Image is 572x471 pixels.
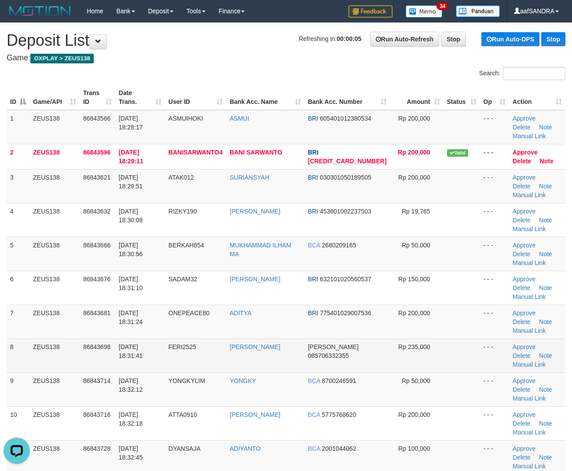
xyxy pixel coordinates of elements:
[29,305,80,339] td: ZEUS138
[539,250,552,258] a: Note
[444,85,480,110] th: Status: activate to sort column ascending
[230,149,282,156] a: BANI SARWANTO
[398,149,430,156] span: Rp 200,000
[513,276,535,283] a: Approve
[83,208,110,215] span: 86843632
[169,174,194,181] span: ATAK012
[7,203,29,237] td: 4
[29,271,80,305] td: ZEUS138
[83,174,110,181] span: 86843621
[513,250,530,258] a: Delete
[513,445,535,452] a: Approve
[83,242,110,249] span: 86843666
[7,372,29,406] td: 9
[513,463,546,470] a: Manual Link
[169,343,196,350] span: FERI2525
[119,343,143,359] span: [DATE] 18:31:41
[230,115,249,122] a: ASMUI
[513,454,530,461] a: Delete
[7,237,29,271] td: 5
[308,115,318,122] span: BRI
[513,293,546,300] a: Manual Link
[540,158,554,165] a: Note
[308,149,319,156] span: BRI
[480,169,510,203] td: - - -
[83,115,110,122] span: 86843566
[322,411,356,418] span: Copy 5775768620 to clipboard
[119,309,143,325] span: [DATE] 18:31:24
[539,386,552,393] a: Note
[230,208,280,215] a: [PERSON_NAME]
[308,445,320,452] span: BCA
[402,377,430,384] span: Rp 50,000
[29,85,80,110] th: Game/API: activate to sort column ascending
[513,429,546,436] a: Manual Link
[7,32,565,49] h1: Deposit List
[169,411,197,418] span: ATTA0910
[480,271,510,305] td: - - -
[308,242,320,249] span: BCA
[119,377,143,393] span: [DATE] 18:32:12
[169,149,223,156] span: BANISARWANTO4
[230,174,269,181] a: SURIANSYAH
[337,35,361,42] strong: 00:00:05
[83,276,110,283] span: 86843676
[115,85,165,110] th: Date Trans.: activate to sort column ascending
[539,318,552,325] a: Note
[29,144,80,169] td: ZEUS138
[29,237,80,271] td: ZEUS138
[503,67,565,80] input: Search:
[169,242,204,249] span: BERKAH854
[29,339,80,372] td: ZEUS138
[539,454,552,461] a: Note
[406,5,443,18] img: Button%20Memo.svg
[119,208,143,224] span: [DATE] 18:30:08
[7,54,565,63] h4: Game:
[513,361,546,368] a: Manual Link
[226,85,304,110] th: Bank Acc. Name: activate to sort column ascending
[398,115,430,122] span: Rp 200,000
[320,115,371,122] span: Copy 605401012380534 to clipboard
[119,174,143,190] span: [DATE] 18:29:51
[513,208,535,215] a: Approve
[7,406,29,440] td: 10
[402,242,430,249] span: Rp 50,000
[7,271,29,305] td: 6
[398,343,430,350] span: Rp 235,000
[7,110,29,144] td: 1
[479,67,565,80] label: Search:
[513,386,530,393] a: Delete
[230,343,280,350] a: [PERSON_NAME]
[513,225,546,232] a: Manual Link
[480,85,510,110] th: Op: activate to sort column ascending
[230,242,291,258] a: MUKHAMMAD ILHAM MA
[402,208,430,215] span: Rp 19,765
[398,411,430,418] span: Rp 200,000
[169,115,203,122] span: ASMUIHOKI
[29,203,80,237] td: ZEUS138
[80,85,115,110] th: Trans ID: activate to sort column ascending
[513,377,535,384] a: Approve
[539,217,552,224] a: Note
[7,85,29,110] th: ID: activate to sort column descending
[4,4,30,30] button: Open LiveChat chat widget
[513,242,535,249] a: Approve
[447,149,468,157] span: Valid transaction
[83,445,110,452] span: 86843728
[304,85,390,110] th: Bank Acc. Number: activate to sort column ascending
[513,132,546,140] a: Manual Link
[320,276,371,283] span: Copy 632101020560537 to clipboard
[29,169,80,203] td: ZEUS138
[83,343,110,350] span: 86843698
[299,35,361,42] span: Refreshing in:
[398,174,430,181] span: Rp 200,000
[370,32,439,47] a: Run Auto-Refresh
[169,309,209,316] span: ONEPEACE80
[308,276,318,283] span: BRI
[539,183,552,190] a: Note
[348,5,392,18] img: Feedback.jpg
[513,420,530,427] a: Delete
[513,395,546,402] a: Manual Link
[481,32,539,46] a: Run Auto-DPS
[513,115,535,122] a: Approve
